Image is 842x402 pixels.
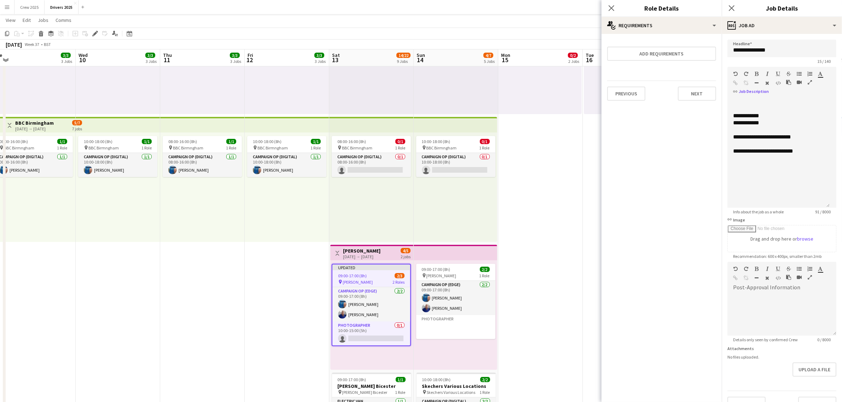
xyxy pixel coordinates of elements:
[602,4,722,13] h3: Role Details
[480,145,490,150] span: 1 Role
[765,71,770,77] button: Italic
[226,139,236,144] span: 1/1
[343,254,381,259] div: [DATE] → [DATE]
[416,136,495,177] app-job-card: 10:00-18:00 (8h)0/1 BBC Birmngham1 RoleCampaign Op (Digital)0/110:00-18:00 (8h)
[776,71,780,77] button: Underline
[480,273,490,278] span: 1 Role
[397,59,410,64] div: 9 Jobs
[417,383,496,389] h3: Skechers Various Locations
[807,274,812,280] button: Fullscreen
[57,139,67,144] span: 1/1
[45,0,79,14] button: Drivers 2025
[722,4,842,13] h3: Job Details
[331,56,340,64] span: 13
[786,274,791,280] button: Paste as plain text
[230,59,241,64] div: 3 Jobs
[395,273,405,278] span: 2/3
[173,145,203,150] span: BBC Birmngham
[15,126,54,131] div: [DATE] → [DATE]
[310,145,321,150] span: 1 Role
[314,53,324,58] span: 3/3
[78,136,157,177] app-job-card: 10:00-18:00 (8h)1/1 BBC Birmngham1 RoleCampaign Op (Digital)1/110:00-18:00 (8h)[PERSON_NAME]
[416,281,495,315] app-card-role: Campaign Op (Edge)2/209:00-17:00 (8h)[PERSON_NAME][PERSON_NAME]
[396,53,411,58] span: 14/22
[4,145,34,150] span: BBC Birmngham
[332,264,411,346] app-job-card: Updated09:00-17:00 (8h)2/3 [PERSON_NAME]2 RolesCampaign Op (Edge)2/209:00-17:00 (8h)[PERSON_NAME]...
[84,139,112,144] span: 10:00-18:00 (8h)
[797,79,802,85] button: Insert video
[332,136,411,177] div: 08:00-16:00 (8h)0/1 BBC Birmngham1 RoleCampaign Op (Digital)0/108:00-16:00 (8h)
[754,266,759,272] button: Bold
[417,52,425,58] span: Sun
[146,59,157,64] div: 3 Jobs
[765,80,770,86] button: Clear Formatting
[483,53,493,58] span: 4/7
[337,139,366,144] span: 08:00-16:00 (8h)
[792,362,836,377] button: Upload a file
[395,139,405,144] span: 0/1
[568,59,579,64] div: 2 Jobs
[422,139,451,144] span: 10:00-18:00 (8h)
[61,59,72,64] div: 3 Jobs
[401,253,411,259] div: 2 jobs
[602,17,722,34] div: Requirements
[315,59,326,64] div: 3 Jobs
[480,139,490,144] span: 0/1
[754,275,759,281] button: Horizontal Line
[246,56,253,64] span: 12
[35,16,51,25] a: Jobs
[744,71,749,77] button: Redo
[163,136,242,177] div: 08:00-16:00 (8h)1/1 BBC Birmngham1 RoleCampaign Op (Digital)1/108:00-16:00 (8h)[PERSON_NAME]
[332,287,410,321] app-card-role: Campaign Op (Edge)2/209:00-17:00 (8h)[PERSON_NAME][PERSON_NAME]
[585,56,594,64] span: 16
[427,390,476,395] span: Skechers Various Locations
[72,120,82,125] span: 5/7
[480,267,490,272] span: 2/2
[722,17,842,34] div: Job Ad
[776,80,780,86] button: HTML Code
[342,145,372,150] span: BBC Birmngham
[163,52,172,58] span: Thu
[765,275,770,281] button: Clear Formatting
[765,266,770,272] button: Italic
[230,53,240,58] span: 3/3
[342,390,388,395] span: [PERSON_NAME] Bicester
[6,17,16,23] span: View
[395,390,406,395] span: 1 Role
[343,279,373,285] span: [PERSON_NAME]
[568,53,578,58] span: 0/2
[586,52,594,58] span: Tue
[500,56,510,64] span: 15
[754,80,759,86] button: Horizontal Line
[396,377,406,382] span: 1/1
[88,145,119,150] span: BBC Birmngham
[426,273,457,278] span: [PERSON_NAME]
[332,383,411,389] h3: [PERSON_NAME] Bicester
[163,153,242,177] app-card-role: Campaign Op (Digital)1/108:00-16:00 (8h)[PERSON_NAME]
[20,16,34,25] a: Edit
[77,56,88,64] span: 10
[812,337,836,342] span: 0 / 8000
[786,79,791,85] button: Paste as plain text
[23,17,31,23] span: Edit
[332,153,411,177] app-card-role: Campaign Op (Digital)0/108:00-16:00 (8h)
[23,42,41,47] span: Week 37
[247,136,326,177] app-job-card: 10:00-18:00 (8h)1/1 BBC Birmngham1 RoleCampaign Op (Digital)1/110:00-18:00 (8h)[PERSON_NAME]
[15,120,54,126] h3: BBC Birmingham
[168,139,197,144] span: 08:00-16:00 (8h)
[332,265,410,270] div: Updated
[257,145,288,150] span: BBC Birmngham
[607,87,645,101] button: Previous
[776,275,780,281] button: HTML Code
[501,52,510,58] span: Mon
[426,145,457,150] span: BBC Birmngham
[797,71,802,77] button: Unordered List
[416,264,495,339] app-job-card: 09:00-17:00 (8h)2/2 [PERSON_NAME]1 RoleCampaign Op (Edge)2/209:00-17:00 (8h)[PERSON_NAME][PERSON_...
[338,377,366,382] span: 09:00-17:00 (8h)
[162,56,172,64] span: 11
[727,354,836,360] div: No files uploaded.
[776,266,780,272] button: Underline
